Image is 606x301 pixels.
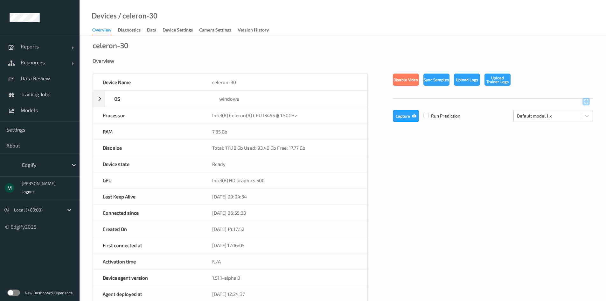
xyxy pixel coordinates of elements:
[93,254,203,269] div: Activation time
[93,270,203,286] div: Device agent version
[203,172,367,188] div: Intel(R) HD Graphics 500
[93,205,203,221] div: Connected since
[238,27,269,35] div: Version History
[199,26,238,35] a: Camera Settings
[93,124,203,140] div: RAM
[203,270,367,286] div: 1.51.1-alpha.0
[147,26,163,35] a: Data
[393,74,419,86] button: Disable Video
[454,74,480,86] button: Upload Logs
[203,107,367,123] div: Intel(R) Celeron(R) CPU J3455 @ 1.50GHz
[163,27,193,35] div: Device Settings
[210,91,367,107] div: windows
[93,107,203,123] div: Processor
[393,110,419,122] button: Capture
[93,172,203,188] div: GPU
[118,26,147,35] a: Diagnostics
[203,221,367,237] div: [DATE] 14:17:52
[203,124,367,140] div: 7.85 Gb
[238,26,275,35] a: Version History
[147,27,156,35] div: Data
[203,189,367,204] div: [DATE] 09:04:34
[105,91,210,107] div: OS
[93,90,367,107] div: OSwindows
[93,221,203,237] div: Created On
[203,254,367,269] div: N/A
[203,237,367,253] div: [DATE] 17:16:05
[93,58,593,64] div: Overview
[93,42,128,48] div: celeron-30
[118,27,141,35] div: Diagnostics
[484,74,511,86] button: Upload Trainer Logs
[93,237,203,253] div: First connected at
[92,27,111,35] div: Overview
[423,74,449,86] button: Sync Samples
[93,140,203,156] div: Disc size
[203,205,367,221] div: [DATE] 06:55:33
[203,156,367,172] div: Ready
[203,140,367,156] div: Total: 111.18 Gb Used: 93.40 Gb Free: 17.77 Gb
[419,113,460,119] span: Run Prediction
[93,156,203,172] div: Device state
[92,26,118,35] a: Overview
[93,189,203,204] div: Last Keep Alive
[92,13,117,19] a: Devices
[203,74,367,90] div: celeron-30
[163,26,199,35] a: Device Settings
[93,74,203,90] div: Device Name
[117,13,157,19] div: / celeron-30
[199,27,231,35] div: Camera Settings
